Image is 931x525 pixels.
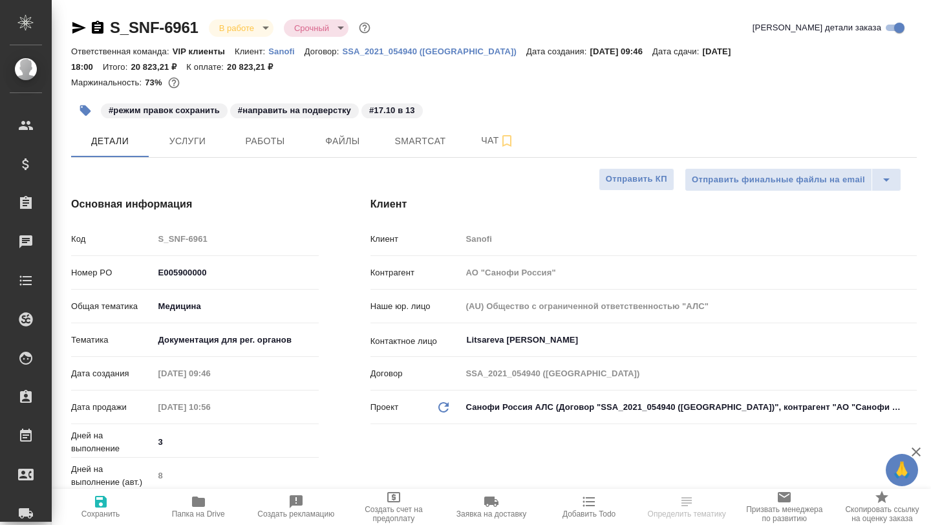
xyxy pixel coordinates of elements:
p: Ответственная команда: [71,47,173,56]
input: Пустое поле [154,230,319,248]
a: SSA_2021_054940 ([GEOGRAPHIC_DATA]) [342,45,526,56]
p: Наше юр. лицо [370,300,462,313]
a: S_SNF-6961 [110,19,198,36]
button: Отправить КП [599,168,674,191]
div: В работе [209,19,273,37]
p: Номер PO [71,266,154,279]
p: 20 823,21 ₽ [131,62,186,72]
span: Скопировать ссылку на оценку заказа [841,505,923,523]
button: Срочный [290,23,333,34]
button: Сохранить [52,489,149,525]
span: Отправить КП [606,172,667,187]
span: Детали [79,133,141,149]
button: Доп статусы указывают на важность/срочность заказа [356,19,373,36]
div: Медицина [154,295,319,317]
p: [DATE] 09:46 [590,47,652,56]
p: Договор [370,367,462,380]
a: Sanofi [268,45,305,56]
span: Работы [234,133,296,149]
input: Пустое поле [462,230,917,248]
p: #17.10 в 13 [369,104,415,117]
p: К оплате: [186,62,227,72]
p: 73% [145,78,165,87]
p: Маржинальность: [71,78,145,87]
span: Создать счет на предоплату [352,505,434,523]
p: Дней на выполнение (авт.) [71,463,154,489]
input: Пустое поле [462,364,917,383]
button: Определить тематику [638,489,736,525]
p: Проект [370,401,399,414]
span: Заявка на доставку [456,509,526,519]
p: Тематика [71,334,154,347]
input: Пустое поле [154,398,267,416]
p: Дата создания [71,367,154,380]
input: Пустое поле [154,466,319,485]
button: Добавить Todo [540,489,638,525]
p: Код [71,233,154,246]
h4: Клиент [370,197,917,212]
p: Клиент: [235,47,268,56]
button: Open [910,339,912,341]
button: Создать счет на предоплату [345,489,442,525]
div: split button [685,168,901,191]
button: В работе [215,23,258,34]
div: В работе [284,19,348,37]
span: Файлы [312,133,374,149]
span: Создать рекламацию [257,509,334,519]
span: Определить тематику [648,509,726,519]
span: Чат [467,133,529,149]
span: направить на подверстку [229,104,360,115]
button: Скопировать ссылку для ЯМессенджера [71,20,87,36]
p: Дата создания: [526,47,590,56]
div: Документация для рег. органов [154,329,319,351]
p: #направить на подверстку [238,104,351,117]
input: Пустое поле [462,297,917,316]
button: 🙏 [886,454,918,486]
span: Сохранить [81,509,120,519]
button: Добавить тэг [71,96,100,125]
p: Клиент [370,233,462,246]
span: 🙏 [891,456,913,484]
span: Папка на Drive [172,509,225,519]
button: 4688.94 RUB; [166,74,182,91]
p: VIP клиенты [173,47,235,56]
button: Призвать менеджера по развитию [736,489,833,525]
input: ✎ Введи что-нибудь [154,433,319,451]
button: Отправить финальные файлы на email [685,168,872,191]
h4: Основная информация [71,197,319,212]
p: Дней на выполнение [71,429,154,455]
p: Sanofi [268,47,305,56]
span: Услуги [156,133,219,149]
button: Скопировать ссылку на оценку заказа [833,489,931,525]
span: Добавить Todo [562,509,615,519]
button: Скопировать ссылку [90,20,105,36]
button: Заявка на доставку [442,489,540,525]
p: 20 823,21 ₽ [227,62,283,72]
p: Контактное лицо [370,335,462,348]
span: [PERSON_NAME] детали заказа [753,21,881,34]
p: Дата сдачи: [652,47,702,56]
button: Создать рекламацию [247,489,345,525]
span: 17.10 в 13 [360,104,424,115]
span: Призвать менеджера по развитию [744,505,826,523]
p: SSA_2021_054940 ([GEOGRAPHIC_DATA]) [342,47,526,56]
p: Дата продажи [71,401,154,414]
span: Smartcat [389,133,451,149]
p: Договор: [305,47,343,56]
span: режим правок сохранить [100,104,229,115]
div: Санофи Россия АЛС (Договор "SSA_2021_054940 ([GEOGRAPHIC_DATA])", контрагент "АО "Санофи Россия"") [462,396,917,418]
input: Пустое поле [154,364,267,383]
input: Пустое поле [462,263,917,282]
p: Общая тематика [71,300,154,313]
p: Итого: [103,62,131,72]
svg: Подписаться [499,133,515,149]
span: Отправить финальные файлы на email [692,173,865,187]
p: Контрагент [370,266,462,279]
input: ✎ Введи что-нибудь [154,263,319,282]
button: Папка на Drive [149,489,247,525]
p: #режим правок сохранить [109,104,220,117]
